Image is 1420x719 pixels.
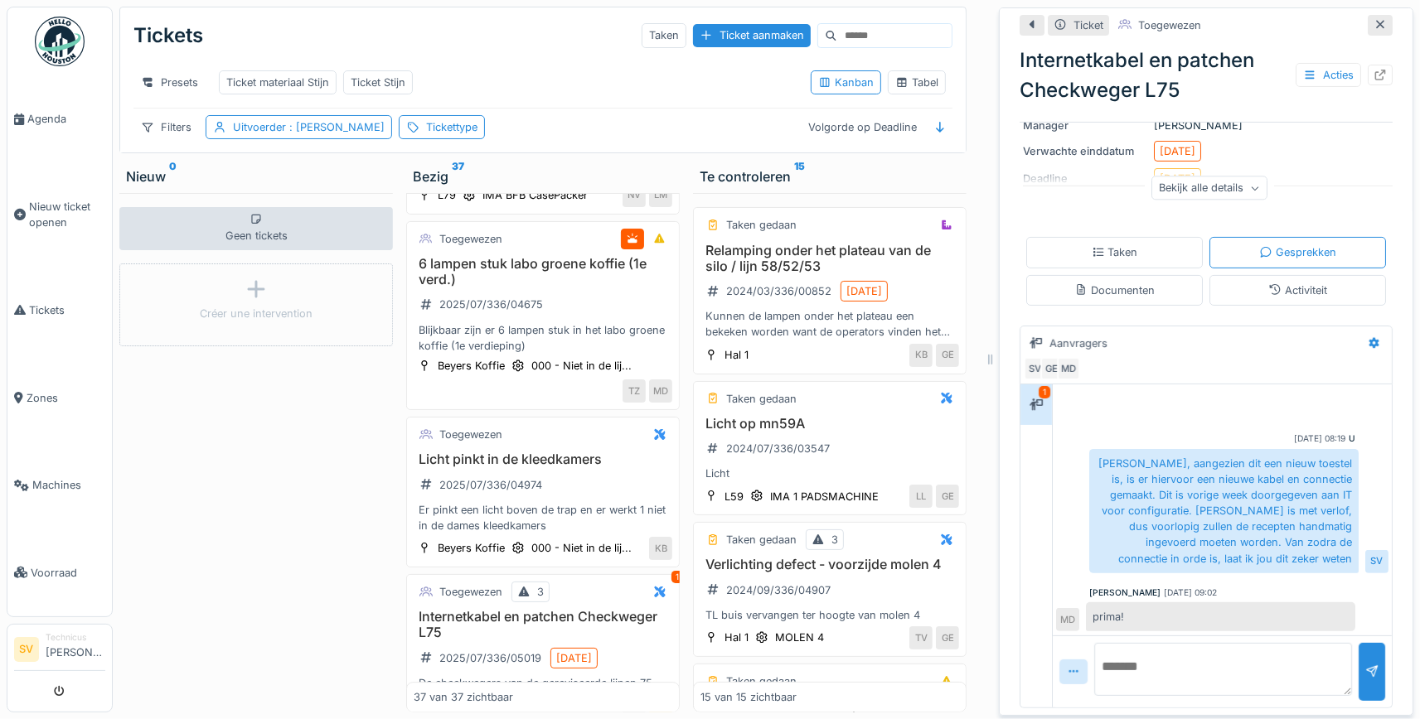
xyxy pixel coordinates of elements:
div: Taken gedaan [726,673,797,689]
div: Gesprekken [1259,244,1336,260]
div: GE [936,344,959,367]
li: SV [14,637,39,662]
div: MD [1057,357,1080,380]
div: 2024/07/336/03547 [726,441,830,456]
div: [DATE] [556,650,592,666]
div: KB [909,344,933,367]
div: SV [1024,357,1047,380]
h3: Verlichting defect - voorzijde molen 4 [700,557,959,572]
div: L59 [725,489,744,504]
span: Machines [32,477,105,493]
h3: Internetkabel en patchen Checkweger L75 [414,609,672,640]
div: U [1349,432,1355,445]
div: 2025/07/336/04974 [439,477,542,493]
div: SV [1365,550,1388,573]
div: [DATE] [846,283,882,299]
div: De checkwegers van de gereviseerde lijnen 75 (zowel A als B) zijn nog niet aangesloten op Comscal... [414,675,672,707]
div: [PERSON_NAME] [1089,586,1161,599]
div: TL buis vervangen ter hoogte van molen 4 [700,607,959,623]
div: Tabel [895,75,938,90]
div: TV [909,626,933,649]
div: Kanban [818,75,874,90]
div: NV [623,184,646,207]
div: L79 [438,187,456,203]
div: Te controleren [700,166,960,186]
div: Verwachte einddatum [1023,143,1147,159]
div: 000 - Niet in de lij... [531,540,632,556]
div: Technicus [46,631,105,644]
sup: 15 [794,166,805,186]
div: [DATE] 09:02 [1164,586,1217,599]
div: Blijkbaar zijn er 6 lampen stuk in het labo groene koffie (1e verdieping) [414,322,672,354]
div: GE [936,626,959,649]
div: Hal 1 [725,630,749,645]
div: [PERSON_NAME] [1023,118,1389,133]
div: Hal 1 [725,347,749,363]
div: Filters [133,115,199,139]
div: Nieuw [126,166,386,186]
div: LL [909,485,933,508]
h3: Licht op mn59A [700,416,959,432]
div: Toegewezen [1138,17,1201,33]
div: Bekijk alle details [1151,176,1267,200]
div: Bezig [413,166,673,186]
div: 2025/07/336/04675 [439,297,543,312]
span: Agenda [27,111,105,127]
div: Beyers Koffie [438,540,505,556]
div: 37 van 37 zichtbaar [414,689,513,705]
span: Voorraad [31,565,105,581]
div: TZ [623,379,646,403]
div: 2024/09/336/04907 [726,582,831,598]
div: [DATE] [1160,143,1195,159]
span: Zones [27,390,105,406]
div: 3 [537,584,544,600]
div: Uitvoerder [233,119,385,135]
div: Créer une intervention [200,306,313,321]
span: Nieuw ticket openen [29,199,105,230]
div: Beyers Koffie [438,358,505,374]
div: Ticket [1073,17,1103,33]
div: 2025/07/336/05019 [439,650,541,666]
h3: Relamping onder het plateau van de silo / lijn 58/52/53 [700,243,959,274]
div: Licht [700,466,959,481]
div: Aanvragers [1049,335,1107,351]
div: IMA BFB CasePacker [482,187,588,203]
sup: 37 [452,166,464,186]
div: Geen tickets [119,207,393,250]
h3: 6 lampen stuk labo groene koffie (1e verd.) [414,256,672,287]
div: Documenten [1074,282,1155,298]
div: Toegewezen [439,231,502,247]
li: [PERSON_NAME] [46,631,105,667]
div: LM [649,184,672,207]
a: Machines [7,442,112,529]
div: Toegewezen [439,584,502,600]
div: Tickets [133,14,203,57]
div: Ticket Stijn [351,75,405,90]
div: Er pinkt een licht boven de trap en er werkt 1 niet in de dames kleedkamers [414,502,672,533]
div: 3 [831,532,838,548]
div: Taken gedaan [726,532,797,548]
img: Badge_color-CXgf-gQk.svg [35,17,85,66]
div: Taken gedaan [726,217,797,233]
div: Ticket materiaal Stijn [226,75,329,90]
div: KB [649,537,672,560]
div: Internetkabel en patchen Checkweger L75 [1020,46,1393,105]
div: Volgorde op Deadline [801,115,924,139]
div: Taken [642,23,686,47]
div: Activiteit [1268,282,1327,298]
div: Ticket aanmaken [693,24,811,46]
div: 15 van 15 zichtbaar [700,689,797,705]
a: SV Technicus[PERSON_NAME] [14,631,105,671]
div: 1 [1039,386,1050,398]
div: MD [1056,608,1079,631]
span: : [PERSON_NAME] [286,121,385,133]
a: Zones [7,354,112,442]
div: 000 - Niet in de lij... [531,358,632,374]
div: Taken [1092,244,1138,260]
div: Taken gedaan [726,391,797,407]
div: GE [936,485,959,508]
h3: Licht pinkt in de kleedkamers [414,451,672,467]
div: [DATE] 08:19 [1294,432,1345,445]
div: prima! [1086,602,1355,631]
div: GE [1040,357,1064,380]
